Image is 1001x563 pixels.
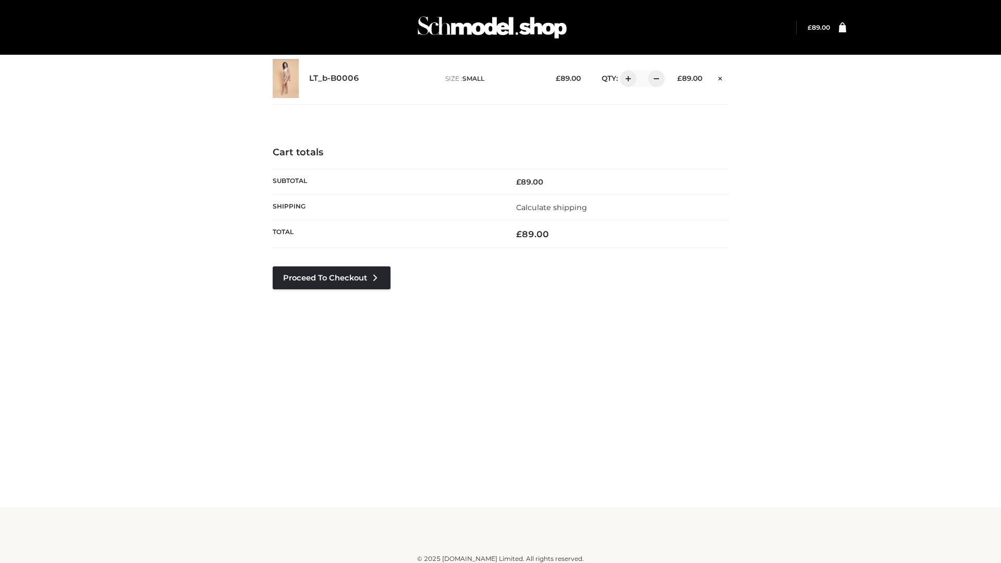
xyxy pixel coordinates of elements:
span: SMALL [462,75,484,82]
a: Calculate shipping [516,203,587,212]
img: Schmodel Admin 964 [414,7,570,48]
bdi: 89.00 [808,23,830,31]
a: £89.00 [808,23,830,31]
span: £ [677,74,682,82]
h4: Cart totals [273,147,728,158]
div: QTY: [591,70,661,87]
a: Proceed to Checkout [273,266,390,289]
a: Remove this item [713,70,728,84]
bdi: 89.00 [516,177,543,187]
span: £ [556,74,560,82]
a: LT_b-B0006 [309,74,359,83]
bdi: 89.00 [516,229,549,239]
bdi: 89.00 [556,74,581,82]
bdi: 89.00 [677,74,702,82]
span: £ [516,229,522,239]
span: £ [516,177,521,187]
p: size : [445,74,540,83]
span: £ [808,23,812,31]
th: Subtotal [273,169,500,194]
th: Total [273,221,500,248]
th: Shipping [273,194,500,220]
